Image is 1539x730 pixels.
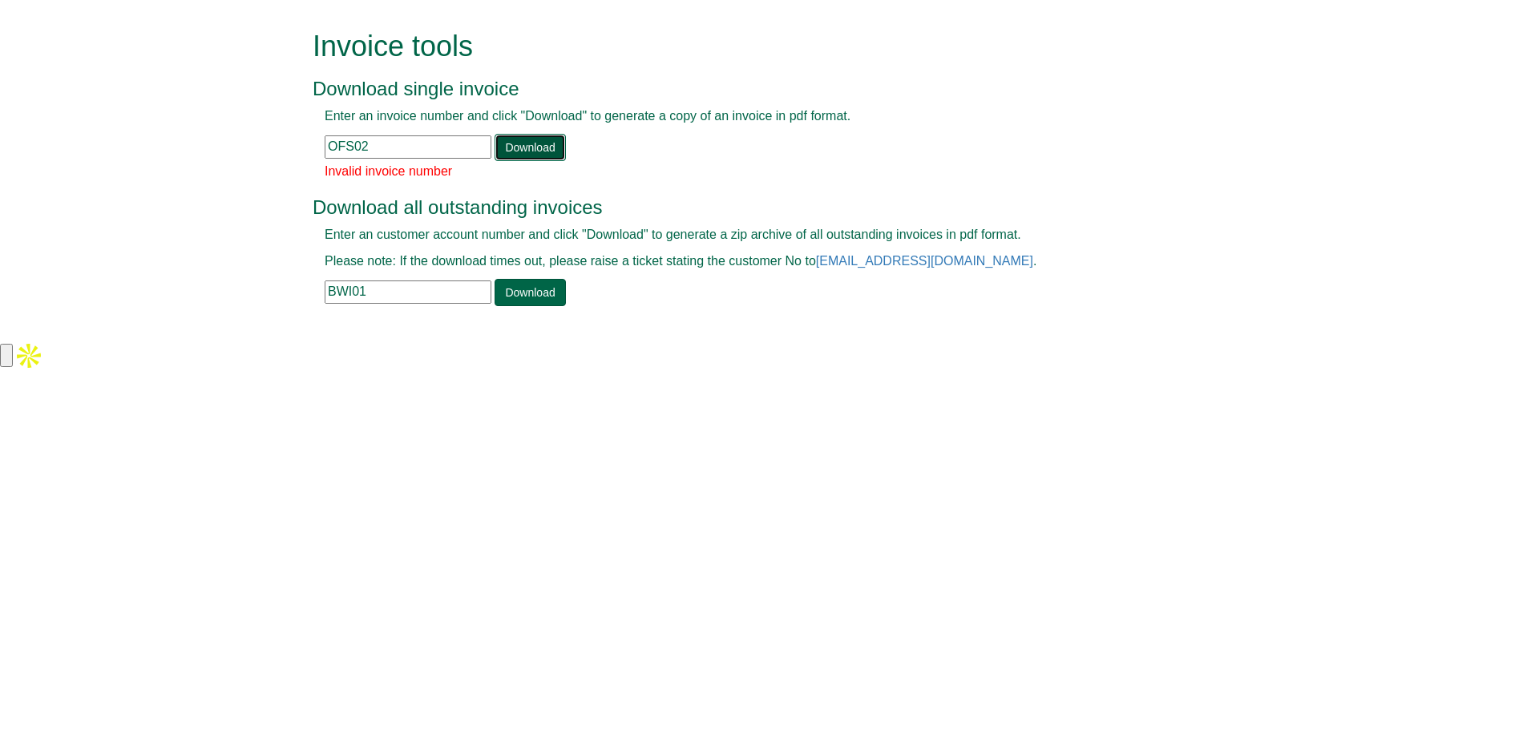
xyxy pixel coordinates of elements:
h3: Download all outstanding invoices [313,197,1190,218]
p: Enter an customer account number and click "Download" to generate a zip archive of all outstandin... [325,226,1178,244]
a: [EMAIL_ADDRESS][DOMAIN_NAME] [816,254,1033,268]
h1: Invoice tools [313,30,1190,63]
span: Invalid invoice number [325,164,452,178]
a: Download [495,134,565,161]
img: Apollo [13,340,45,372]
a: Download [495,279,565,306]
p: Enter an invoice number and click "Download" to generate a copy of an invoice in pdf format. [325,107,1178,126]
p: Please note: If the download times out, please raise a ticket stating the customer No to . [325,252,1178,271]
h3: Download single invoice [313,79,1190,99]
input: e.g. BLA02 [325,280,491,304]
input: e.g. INV1234 [325,135,491,159]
